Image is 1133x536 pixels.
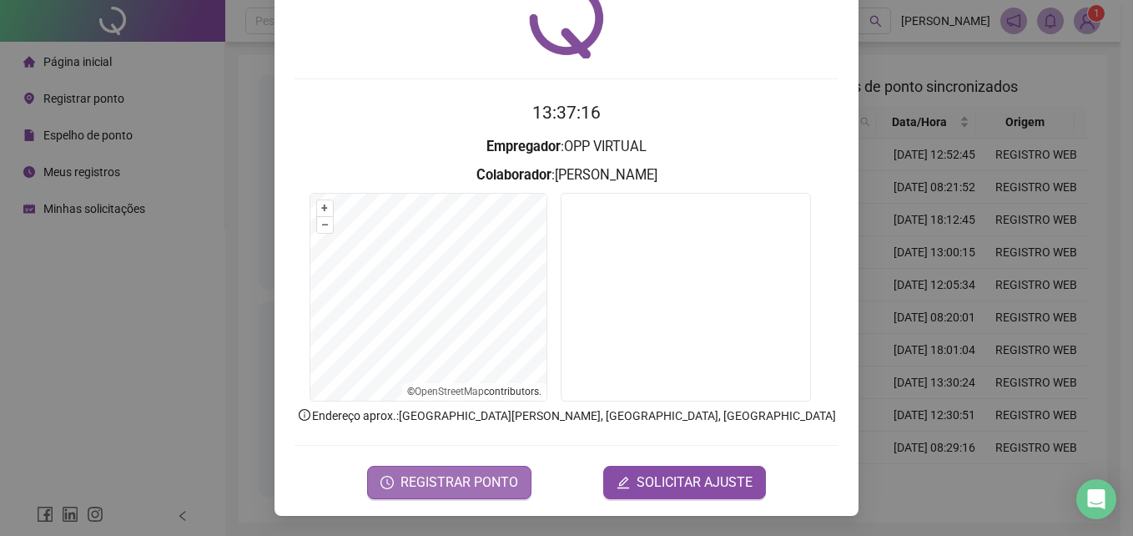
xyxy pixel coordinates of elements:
[486,139,561,154] strong: Empregador
[637,473,753,493] span: SOLICITAR AJUSTE
[295,407,838,425] p: Endereço aprox. : [GEOGRAPHIC_DATA][PERSON_NAME], [GEOGRAPHIC_DATA], [GEOGRAPHIC_DATA]
[407,386,541,397] li: © contributors.
[617,476,630,489] span: edit
[367,466,531,499] button: REGISTRAR PONTO
[295,164,838,186] h3: : [PERSON_NAME]
[317,200,333,216] button: +
[415,386,484,397] a: OpenStreetMap
[297,407,312,422] span: info-circle
[295,136,838,158] h3: : OPP VIRTUAL
[317,217,333,233] button: –
[532,103,601,123] time: 13:37:16
[1076,479,1116,519] div: Open Intercom Messenger
[400,473,518,493] span: REGISTRAR PONTO
[476,167,551,183] strong: Colaborador
[380,476,394,489] span: clock-circle
[603,466,766,499] button: editSOLICITAR AJUSTE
